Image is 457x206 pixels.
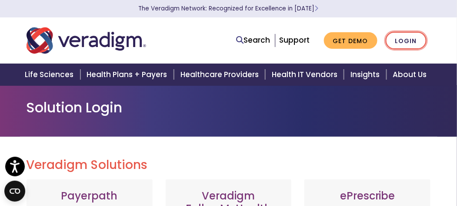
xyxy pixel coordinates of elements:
[139,4,319,13] a: The Veradigm Network: Recognized for Excellence in [DATE]Learn More
[35,190,144,203] h3: Payerpath
[324,32,377,49] a: Get Demo
[290,144,447,196] iframe: Drift Chat Widget
[345,64,387,86] a: Insights
[388,64,437,86] a: About Us
[27,158,431,172] h2: Veradigm Solutions
[4,181,25,202] button: Open CMP widget
[313,190,422,203] h3: ePrescribe
[82,64,175,86] a: Health Plans + Payers
[237,34,270,46] a: Search
[27,26,146,55] img: Veradigm logo
[386,32,427,50] a: Login
[280,35,310,45] a: Support
[27,99,431,116] h1: Solution Login
[20,64,81,86] a: Life Sciences
[267,64,345,86] a: Health IT Vendors
[175,64,267,86] a: Healthcare Providers
[315,4,319,13] span: Learn More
